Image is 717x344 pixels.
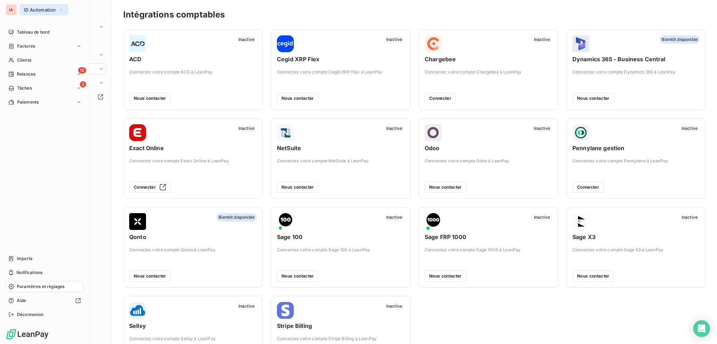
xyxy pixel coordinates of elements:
[236,35,257,44] span: Inactive
[129,233,257,241] span: Qonto
[572,93,614,104] button: Nous contacter
[425,158,552,164] span: Connectez votre compte Odoo à LeanPay
[17,43,35,49] span: Factures
[236,124,257,133] span: Inactive
[277,69,404,75] span: Connectez votre compte Cegid XRP Flex à LeanPay
[216,213,257,222] span: Bientôt disponible
[425,35,441,52] img: Chargebee logo
[129,322,257,330] span: Sellsy
[17,255,32,262] span: Imports
[425,55,552,63] span: Chargebee
[129,158,257,164] span: Connectez votre compte Exact Online à LeanPay
[277,233,404,241] span: Sage 100
[129,124,146,141] img: Exact Online logo
[17,57,31,63] span: Clients
[425,93,456,104] button: Connecter
[277,336,404,342] span: Connectez votre compte Stripe Billing à LeanPay
[236,302,257,310] span: Inactive
[17,29,49,35] span: Tableau de bord
[384,124,404,133] span: Inactive
[277,35,294,52] img: Cegid XRP Flex logo
[129,247,257,253] span: Connectez votre compte Qonto à LeanPay
[78,67,86,73] span: 10
[277,93,318,104] button: Nous contacter
[129,55,257,63] span: ACD
[572,35,589,52] img: Dynamics 365 - Business Central logo
[6,295,84,306] a: Aide
[277,55,404,63] span: Cegid XRP Flex
[6,329,49,340] img: Logo LeanPay
[24,7,56,13] span: ID Automation
[425,182,466,193] button: Nous contacter
[129,35,146,52] img: ACD logo
[17,311,44,318] span: Déconnexion
[17,297,26,304] span: Aide
[572,213,589,230] img: Sage X3 logo
[6,4,17,15] div: IA
[129,93,170,104] button: Nous contacter
[129,302,146,319] img: Sellsy logo
[572,247,700,253] span: Connectez votre compte Sage X3 à LeanPay
[572,124,589,141] img: Pennylane gestion logo
[425,144,552,152] span: Odoo
[17,71,35,77] span: Relances
[277,213,294,230] img: Sage 100 logo
[123,8,225,21] h3: Intégrations comptables
[425,213,441,230] img: Sage FRP 1000 logo
[277,302,294,319] img: Stripe Billing logo
[532,124,552,133] span: Inactive
[277,144,404,152] span: NetSuite
[80,81,86,87] span: 3
[532,35,552,44] span: Inactive
[384,213,404,222] span: Inactive
[572,144,700,152] span: Pennylane gestion
[425,247,552,253] span: Connectez votre compte Sage 1000 à LeanPay
[425,233,552,241] span: Sage FRP 1000
[129,336,257,342] span: Connectez votre compte Sellsy à LeanPay
[129,69,257,75] span: Connectez votre compte ACD à LeanPay
[129,182,171,193] button: Connecter
[17,85,32,91] span: Tâches
[532,213,552,222] span: Inactive
[277,182,318,193] button: Nous contacter
[277,247,404,253] span: Connectez votre compte Sage 100 à LeanPay
[572,233,700,241] span: Sage X3
[277,322,404,330] span: Stripe Billing
[277,124,294,141] img: NetSuite logo
[384,35,404,44] span: Inactive
[277,158,404,164] span: Connectez votre compte NetSuite à LeanPay
[680,213,700,222] span: Inactive
[425,124,441,141] img: Odoo logo
[16,269,42,276] span: Notifications
[572,271,614,282] button: Nous contacter
[277,271,318,282] button: Nous contacter
[572,55,700,63] span: Dynamics 365 - Business Central
[680,124,700,133] span: Inactive
[129,144,257,152] span: Exact Online
[17,99,39,105] span: Paiements
[693,320,710,337] div: Open Intercom Messenger
[572,182,604,193] button: Connecter
[572,158,700,164] span: Connectez votre compte Pennylane à LeanPay
[660,35,700,44] span: Bientôt disponible
[129,271,170,282] button: Nous contacter
[129,213,146,230] img: Qonto logo
[17,283,64,290] span: Paramètres et réglages
[572,69,700,75] span: Connectez votre compte Dynamics 365 à LeanPay
[425,271,466,282] button: Nous contacter
[384,302,404,310] span: Inactive
[425,69,552,75] span: Connectez votre compte Chargebee à LeanPay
